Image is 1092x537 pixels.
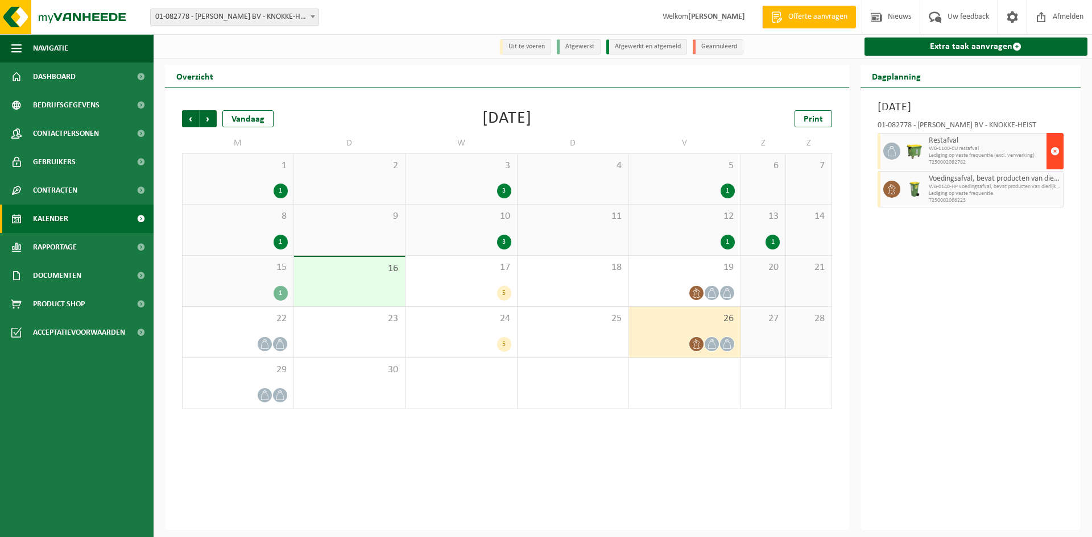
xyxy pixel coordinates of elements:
span: Rapportage [33,233,77,261]
span: Vorige [182,110,199,127]
span: 25 [523,313,623,325]
span: 16 [300,263,400,275]
span: 11 [523,210,623,223]
span: 01-082778 - MARIE SISKA BV - KNOKKE-HEIST [150,9,319,26]
span: 27 [747,313,780,325]
h3: [DATE] [878,99,1064,116]
span: 30 [300,364,400,376]
span: 4 [523,160,623,172]
span: 8 [188,210,288,223]
td: Z [786,133,832,153]
td: M [182,133,294,153]
span: 23 [300,313,400,325]
td: W [406,133,518,153]
span: 19 [635,261,735,274]
div: 1 [766,235,780,249]
span: 18 [523,261,623,274]
div: 1 [274,184,288,198]
span: 12 [635,210,735,223]
div: 01-082778 - [PERSON_NAME] BV - KNOKKE-HEIST [878,122,1064,133]
span: Contactpersonen [33,119,99,148]
strong: [PERSON_NAME] [688,13,745,21]
span: Lediging op vaste frequentie [929,190,1061,197]
div: 1 [721,235,735,249]
span: 2 [300,160,400,172]
span: 1 [188,160,288,172]
span: 7 [792,160,825,172]
li: Afgewerkt [557,39,601,55]
div: [DATE] [482,110,532,127]
div: 1 [721,184,735,198]
span: Volgende [200,110,217,127]
span: Lediging op vaste frequentie (excl. verwerking) [929,152,1044,159]
div: 1 [274,235,288,249]
span: T250002082782 [929,159,1044,166]
span: Kalender [33,205,68,233]
a: Print [795,110,832,127]
span: WB-0140-HP voedingsafval, bevat producten van dierlijke oors [929,184,1061,190]
span: 10 [411,210,511,223]
span: 24 [411,313,511,325]
span: 5 [635,160,735,172]
img: WB-1100-HPE-GN-50 [906,143,923,160]
td: D [294,133,406,153]
a: Extra taak aanvragen [864,38,1088,56]
td: V [629,133,741,153]
div: Vandaag [222,110,274,127]
div: 5 [497,286,511,301]
span: Voedingsafval, bevat producten van dierlijke oorsprong, onverpakt, categorie 3 [929,174,1061,184]
span: 6 [747,160,780,172]
span: Print [804,115,823,124]
span: 21 [792,261,825,274]
li: Geannuleerd [693,39,743,55]
span: WB-1100-CU restafval [929,145,1044,152]
span: 13 [747,210,780,223]
span: Documenten [33,261,81,290]
span: 20 [747,261,780,274]
h2: Dagplanning [861,65,932,87]
h2: Overzicht [165,65,225,87]
td: Z [741,133,787,153]
div: 5 [497,337,511,352]
span: Dashboard [33,63,76,91]
span: 29 [188,364,288,376]
span: 28 [792,313,825,325]
td: D [518,133,630,153]
span: 17 [411,261,511,274]
div: 3 [497,184,511,198]
span: Bedrijfsgegevens [33,91,100,119]
span: T250002066223 [929,197,1061,204]
span: 26 [635,313,735,325]
span: 15 [188,261,288,274]
li: Afgewerkt en afgemeld [606,39,687,55]
li: Uit te voeren [500,39,551,55]
span: Offerte aanvragen [785,11,850,23]
span: Gebruikers [33,148,76,176]
span: 01-082778 - MARIE SISKA BV - KNOKKE-HEIST [151,9,318,25]
span: Contracten [33,176,77,205]
a: Offerte aanvragen [762,6,856,28]
span: 9 [300,210,400,223]
span: 22 [188,313,288,325]
span: Navigatie [33,34,68,63]
div: 1 [274,286,288,301]
div: 3 [497,235,511,249]
span: 3 [411,160,511,172]
span: Acceptatievoorwaarden [33,318,125,347]
span: Product Shop [33,290,85,318]
img: WB-0140-HPE-GN-50 [906,181,923,198]
span: 14 [792,210,825,223]
span: Restafval [929,136,1044,145]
